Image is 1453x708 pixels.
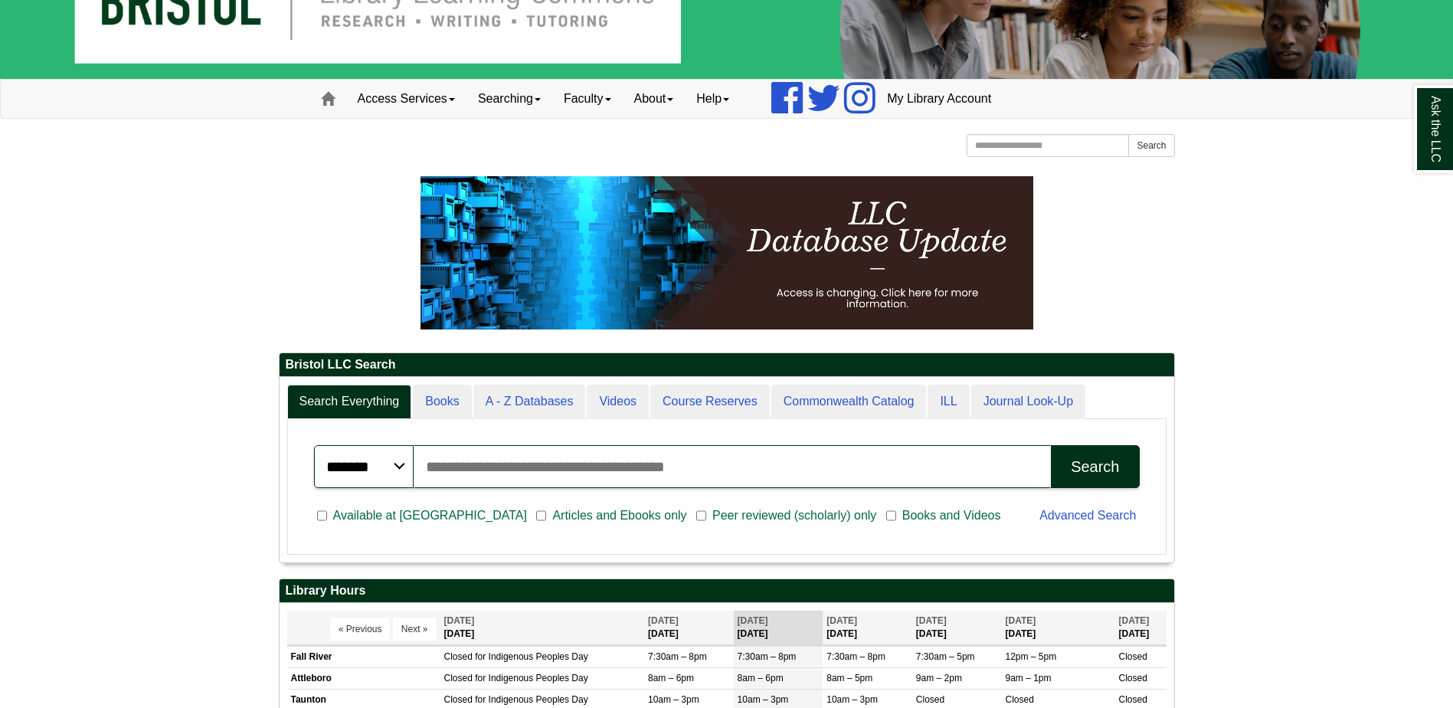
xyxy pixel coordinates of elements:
[317,509,327,523] input: Available at [GEOGRAPHIC_DATA]
[421,176,1033,329] img: HTML tutorial
[1115,611,1167,645] th: [DATE]
[287,668,440,690] td: Attleboro
[912,611,1002,645] th: [DATE]
[444,651,473,662] span: Closed
[706,506,882,525] span: Peer reviewed (scholarly) only
[1071,458,1119,476] div: Search
[1039,509,1136,522] a: Advanced Search
[280,579,1174,603] h2: Library Hours
[916,615,947,626] span: [DATE]
[771,385,927,419] a: Commonwealth Catalog
[916,673,962,683] span: 9am – 2pm
[444,615,475,626] span: [DATE]
[696,509,706,523] input: Peer reviewed (scholarly) only
[1119,673,1147,683] span: Closed
[546,506,692,525] span: Articles and Ebooks only
[738,673,784,683] span: 8am – 6pm
[287,385,412,419] a: Search Everything
[440,611,644,645] th: [DATE]
[1005,673,1051,683] span: 9am – 1pm
[444,673,473,683] span: Closed
[587,385,649,419] a: Videos
[466,80,552,118] a: Searching
[623,80,686,118] a: About
[475,694,587,705] span: for Indigenous Peoples Day
[1051,445,1139,488] button: Search
[1119,651,1147,662] span: Closed
[327,506,533,525] span: Available at [GEOGRAPHIC_DATA]
[875,80,1003,118] a: My Library Account
[1005,694,1033,705] span: Closed
[1001,611,1114,645] th: [DATE]
[1005,651,1056,662] span: 12pm – 5pm
[648,694,699,705] span: 10am – 3pm
[330,618,391,641] button: « Previous
[738,694,789,705] span: 10am – 3pm
[1128,134,1174,157] button: Search
[1119,694,1147,705] span: Closed
[916,651,975,662] span: 7:30am – 5pm
[823,611,912,645] th: [DATE]
[346,80,466,118] a: Access Services
[928,385,969,419] a: ILL
[648,651,707,662] span: 7:30am – 8pm
[648,673,694,683] span: 8am – 6pm
[413,385,471,419] a: Books
[1005,615,1036,626] span: [DATE]
[473,385,586,419] a: A - Z Databases
[896,506,1007,525] span: Books and Videos
[734,611,823,645] th: [DATE]
[826,651,885,662] span: 7:30am – 8pm
[644,611,734,645] th: [DATE]
[916,694,944,705] span: Closed
[475,651,587,662] span: for Indigenous Peoples Day
[1119,615,1150,626] span: [DATE]
[826,615,857,626] span: [DATE]
[826,694,878,705] span: 10am – 3pm
[280,353,1174,377] h2: Bristol LLC Search
[886,509,896,523] input: Books and Videos
[738,651,797,662] span: 7:30am – 8pm
[444,694,473,705] span: Closed
[393,618,437,641] button: Next »
[536,509,546,523] input: Articles and Ebooks only
[685,80,741,118] a: Help
[475,673,587,683] span: for Indigenous Peoples Day
[738,615,768,626] span: [DATE]
[287,647,440,668] td: Fall River
[648,615,679,626] span: [DATE]
[650,385,770,419] a: Course Reserves
[826,673,872,683] span: 8am – 5pm
[552,80,623,118] a: Faculty
[971,385,1085,419] a: Journal Look-Up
